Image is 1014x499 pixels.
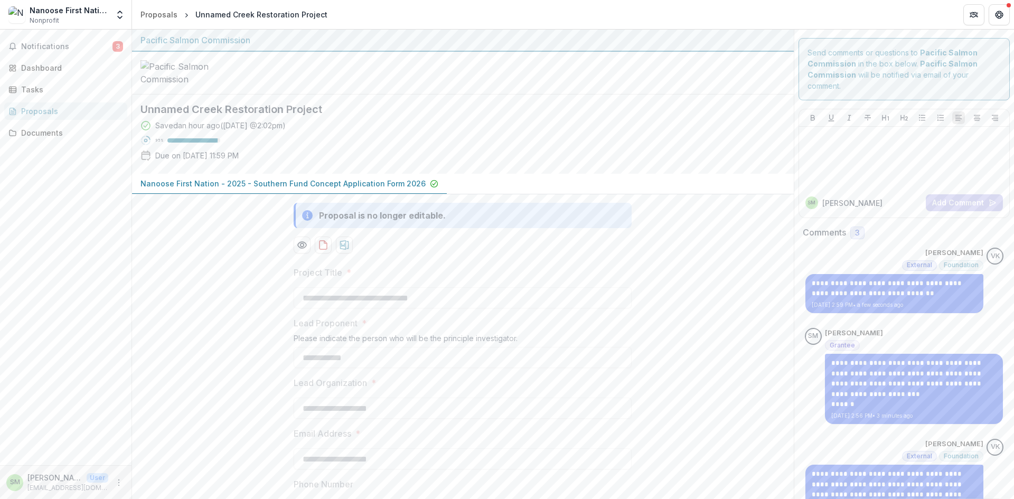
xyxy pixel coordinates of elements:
a: Proposals [136,7,182,22]
span: 3 [855,229,860,238]
button: Heading 1 [879,111,892,124]
div: Pacific Salmon Commission [140,34,785,46]
p: [PERSON_NAME] [925,248,983,258]
nav: breadcrumb [136,7,332,22]
div: Please indicate the person who will be the principle investigator. [294,334,632,347]
button: Italicize [843,111,856,124]
button: Strike [861,111,874,124]
span: Foundation [944,261,979,269]
div: Proposals [140,9,177,20]
button: Underline [825,111,838,124]
p: [DATE] 2:56 PM • 3 minutes ago [831,412,997,420]
p: [PERSON_NAME] [925,439,983,449]
button: Align Center [971,111,983,124]
button: Align Left [952,111,965,124]
button: Notifications3 [4,38,127,55]
button: Get Help [989,4,1010,25]
span: External [907,453,932,460]
p: [PERSON_NAME] [822,197,882,209]
p: Lead Organization [294,376,367,389]
div: Unnamed Creek Restoration Project [195,9,327,20]
span: Notifications [21,42,112,51]
button: Align Right [989,111,1001,124]
a: Dashboard [4,59,127,77]
div: Steven Moore [10,479,20,486]
button: Bullet List [916,111,928,124]
div: Documents [21,127,119,138]
button: Bold [806,111,819,124]
span: External [907,261,932,269]
img: Nanoose First Nation [8,6,25,23]
h2: Unnamed Creek Restoration Project [140,103,768,116]
div: Victor Keong [991,444,1000,450]
button: Preview b850e72e-8388-4932-ab1a-7fa8d2069914-0.pdf [294,237,311,253]
div: Saved an hour ago ( [DATE] @ 2:02pm ) [155,120,286,131]
div: Send comments or questions to in the box below. will be notified via email of your comment. [799,38,1010,100]
div: Dashboard [21,62,119,73]
span: Nonprofit [30,16,59,25]
button: More [112,476,125,489]
button: Ordered List [934,111,947,124]
img: Pacific Salmon Commission [140,60,246,86]
p: [DATE] 2:59 PM • a few seconds ago [812,301,977,309]
button: Open entity switcher [112,4,127,25]
div: Proposals [21,106,119,117]
p: Due on [DATE] 11:59 PM [155,150,239,161]
div: Steven Moore [808,333,818,340]
span: Grantee [830,342,855,349]
p: Email Address [294,427,351,440]
p: [PERSON_NAME] [825,328,883,338]
button: Add Comment [926,194,1003,211]
p: Nanoose First Nation - 2025 - Southern Fund Concept Application Form 2026 [140,178,426,189]
span: Foundation [944,453,979,460]
p: Phone Number [294,478,353,491]
p: 95 % [155,137,163,144]
a: Proposals [4,102,127,120]
button: download-proposal [315,237,332,253]
div: Victor Keong [991,253,1000,260]
a: Documents [4,124,127,142]
span: 3 [112,41,123,52]
button: Partners [963,4,984,25]
div: Proposal is no longer editable. [319,209,446,222]
button: Heading 2 [898,111,910,124]
div: Tasks [21,84,119,95]
p: Project Title [294,266,342,279]
h2: Comments [803,228,846,238]
div: Steven Moore [808,200,815,205]
p: [EMAIL_ADDRESS][DOMAIN_NAME] [27,483,108,493]
div: Nanoose First Nation [30,5,108,16]
a: Tasks [4,81,127,98]
p: [PERSON_NAME] [27,472,82,483]
p: User [87,473,108,483]
button: download-proposal [336,237,353,253]
p: Lead Proponent [294,317,358,329]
